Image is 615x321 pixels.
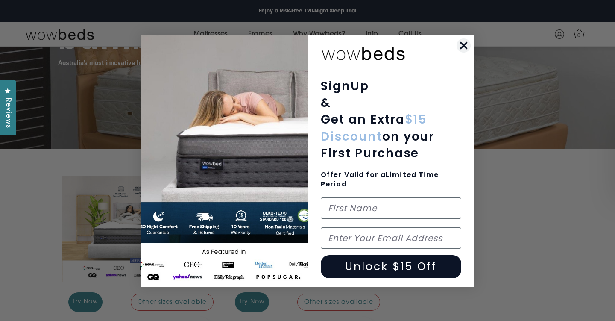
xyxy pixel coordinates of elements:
[321,94,331,111] span: &
[2,98,13,128] span: Reviews
[321,170,439,189] span: Offer Valid for a
[321,197,461,219] input: First Name
[321,41,406,65] img: wowbeds-logo-2
[321,111,427,144] span: $15 Discount
[321,227,461,249] input: Enter Your Email Address
[321,255,461,278] button: Unlock $15 Off
[321,111,434,161] span: Get an Extra on your First Purchase
[456,38,471,53] button: Close dialog
[321,170,439,189] span: Limited Time Period
[321,78,369,94] span: SignUp
[141,35,308,287] img: 654b37c0-041b-4dc1-9035-2cedd1fa2a67.jpeg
